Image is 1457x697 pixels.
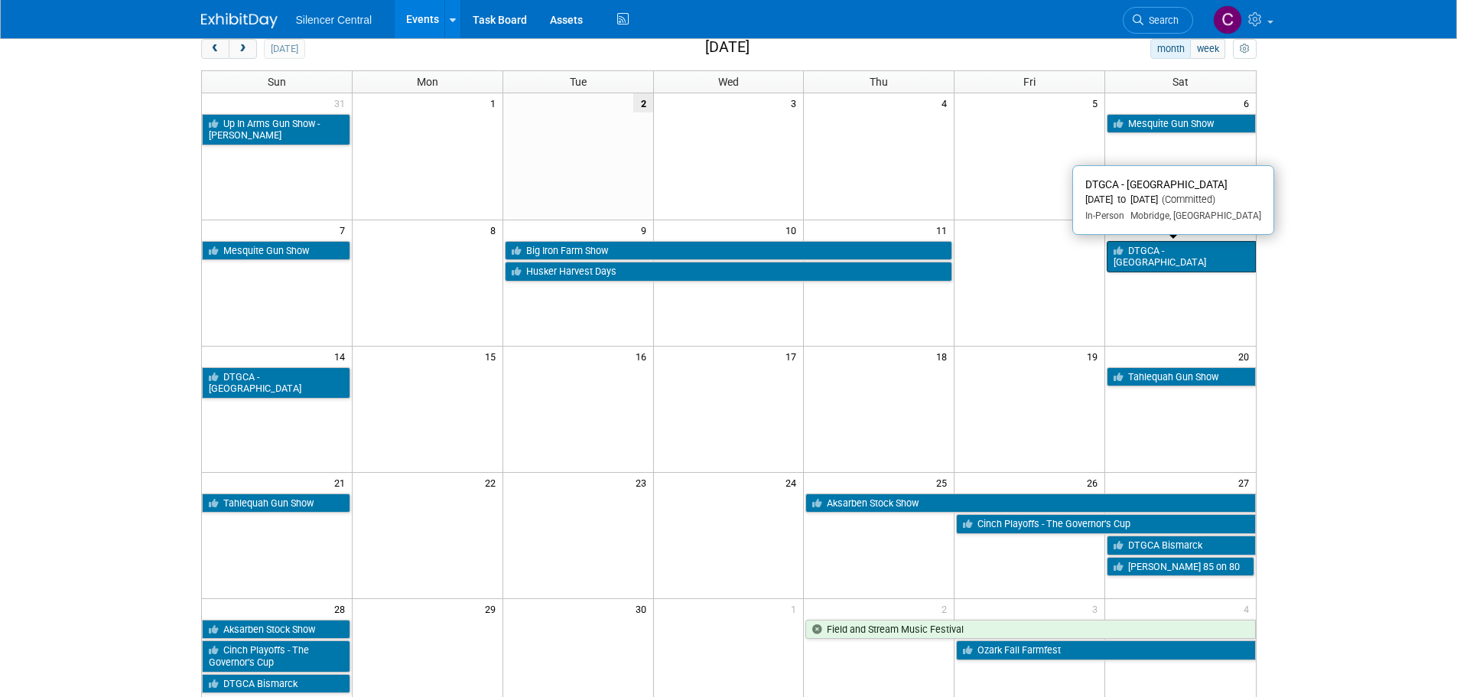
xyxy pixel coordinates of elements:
a: Cinch Playoffs - The Governor’s Cup [956,514,1255,534]
span: 16 [634,347,653,366]
span: 14 [333,347,352,366]
a: DTGCA Bismarck [1107,536,1255,555]
span: 22 [483,473,502,492]
img: Cade Cox [1213,5,1242,34]
a: Ozark Fall Farmfest [956,640,1255,660]
a: Field and Stream Music Festival [805,620,1255,640]
button: month [1150,39,1191,59]
span: 28 [333,599,352,618]
span: 2 [633,93,653,112]
span: 17 [784,347,803,366]
a: Up In Arms Gun Show - [PERSON_NAME] [202,114,350,145]
span: 8 [489,220,502,239]
a: Tahlequah Gun Show [1107,367,1255,387]
div: [DATE] to [DATE] [1085,194,1261,207]
a: Tahlequah Gun Show [202,493,350,513]
span: Search [1143,15,1179,26]
a: Cinch Playoffs - The Governor’s Cup [202,640,350,672]
span: 5 [1091,93,1104,112]
h2: [DATE] [705,39,750,56]
span: Mobridge, [GEOGRAPHIC_DATA] [1124,210,1261,221]
a: Aksarben Stock Show [805,493,1255,513]
span: Thu [870,76,888,88]
span: Mon [417,76,438,88]
span: 6 [1242,93,1256,112]
span: 15 [483,347,502,366]
span: 1 [489,93,502,112]
span: 4 [940,93,954,112]
button: myCustomButton [1233,39,1256,59]
span: Sat [1172,76,1189,88]
span: 29 [483,599,502,618]
span: 9 [639,220,653,239]
span: Fri [1023,76,1036,88]
a: Big Iron Farm Show [505,241,953,261]
span: 30 [634,599,653,618]
button: week [1190,39,1225,59]
span: 1 [789,599,803,618]
a: DTGCA - [GEOGRAPHIC_DATA] [1107,241,1255,272]
span: 19 [1085,347,1104,366]
span: (Committed) [1158,194,1215,205]
span: Silencer Central [296,14,372,26]
a: Search [1123,7,1193,34]
a: Husker Harvest Days [505,262,953,282]
span: 31 [333,93,352,112]
span: DTGCA - [GEOGRAPHIC_DATA] [1085,178,1228,191]
span: Wed [718,76,739,88]
span: 4 [1242,599,1256,618]
a: Mesquite Gun Show [202,241,350,261]
span: 23 [634,473,653,492]
span: Sun [268,76,286,88]
button: prev [201,39,229,59]
button: [DATE] [264,39,304,59]
span: 18 [935,347,954,366]
a: Aksarben Stock Show [202,620,350,640]
span: 3 [789,93,803,112]
a: [PERSON_NAME] 85 on 80 [1107,557,1254,577]
span: Tue [570,76,587,88]
span: 20 [1237,347,1256,366]
a: Mesquite Gun Show [1107,114,1255,134]
span: 25 [935,473,954,492]
i: Personalize Calendar [1240,44,1250,54]
button: next [229,39,257,59]
span: 7 [338,220,352,239]
span: 11 [935,220,954,239]
span: 10 [784,220,803,239]
a: DTGCA - [GEOGRAPHIC_DATA] [202,367,350,399]
span: 2 [940,599,954,618]
a: DTGCA Bismarck [202,674,350,694]
span: 26 [1085,473,1104,492]
span: In-Person [1085,210,1124,221]
span: 3 [1091,599,1104,618]
img: ExhibitDay [201,13,278,28]
span: 27 [1237,473,1256,492]
span: 24 [784,473,803,492]
span: 21 [333,473,352,492]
